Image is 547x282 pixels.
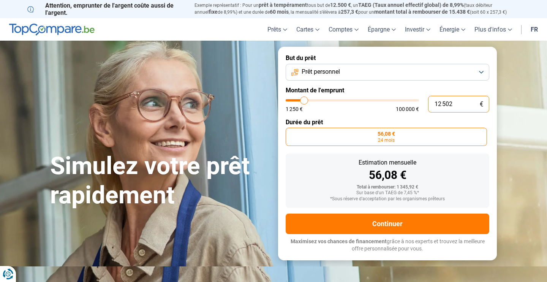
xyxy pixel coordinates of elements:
div: Sur base d'un TAEG de 7,45 %* [292,190,483,196]
div: Total à rembourser: 1 345,92 € [292,185,483,190]
span: € [480,101,483,108]
p: Attention, emprunter de l'argent coûte aussi de l'argent. [27,2,185,16]
a: Épargne [363,18,400,41]
a: Plus d'infos [470,18,517,41]
a: Énergie [435,18,470,41]
label: Montant de l'emprunt [286,87,489,94]
p: Exemple représentatif : Pour un tous but de , un (taux débiteur annuel de 8,99%) et une durée de ... [194,2,520,16]
span: prêt à tempérament [259,2,307,8]
span: 12.500 € [330,2,351,8]
div: Estimation mensuelle [292,160,483,166]
div: *Sous réserve d'acceptation par les organismes prêteurs [292,196,483,202]
a: fr [526,18,542,41]
a: Prêts [263,18,292,41]
p: grâce à nos experts et trouvez la meilleure offre personnalisée pour vous. [286,238,489,253]
a: Investir [400,18,435,41]
span: Prêt personnel [302,68,340,76]
span: 56,08 € [378,131,395,136]
div: 56,08 € [292,170,483,181]
span: TAEG (Taux annuel effectif global) de 8,99% [358,2,464,8]
span: 257,3 € [341,9,358,15]
span: 100 000 € [396,106,419,112]
span: fixe [209,9,218,15]
a: Comptes [324,18,363,41]
span: 24 mois [378,138,395,143]
span: montant total à rembourser de 15.438 € [374,9,470,15]
label: But du prêt [286,54,489,62]
span: Maximisez vos chances de financement [291,238,387,244]
span: 60 mois [270,9,289,15]
img: TopCompare [9,24,95,36]
button: Prêt personnel [286,64,489,81]
button: Continuer [286,214,489,234]
span: 1 250 € [286,106,303,112]
a: Cartes [292,18,324,41]
label: Durée du prêt [286,119,489,126]
h1: Simulez votre prêt rapidement [50,152,269,210]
